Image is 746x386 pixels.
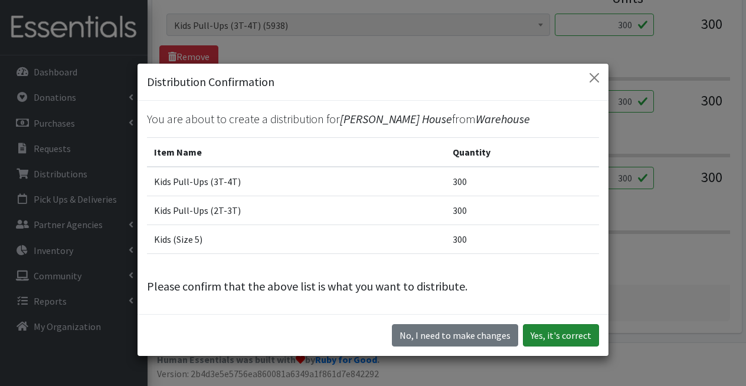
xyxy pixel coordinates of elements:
[585,68,604,87] button: Close
[147,196,446,225] td: Kids Pull-Ups (2T-3T)
[446,137,599,167] th: Quantity
[446,225,599,253] td: 300
[446,196,599,225] td: 300
[147,137,446,167] th: Item Name
[446,167,599,196] td: 300
[476,111,530,126] span: Warehouse
[147,73,274,91] h5: Distribution Confirmation
[340,111,452,126] span: [PERSON_NAME] House
[147,225,446,253] td: Kids (Size 5)
[147,110,599,128] p: You are about to create a distribution for from
[147,278,599,295] p: Please confirm that the above list is what you want to distribute.
[392,324,518,347] button: No I need to make changes
[147,167,446,196] td: Kids Pull-Ups (3T-4T)
[523,324,599,347] button: Yes, it's correct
